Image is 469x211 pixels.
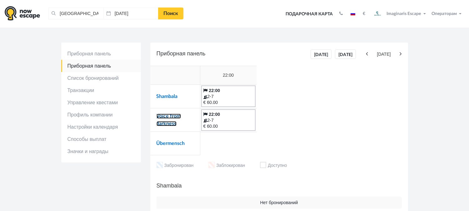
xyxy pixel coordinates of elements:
a: Транзакции [61,84,141,96]
div: 2-7 [203,117,253,123]
div: € 60.00 [203,123,253,129]
a: Voice from darkness [157,114,181,126]
input: Дата [103,8,158,19]
li: Заблокирован [208,162,245,170]
h5: Shambala [157,181,402,190]
input: Город или название квеста [48,8,103,19]
a: Подарочная карта [283,7,335,21]
a: Приборная панель [61,48,141,60]
a: Настройки календаря [61,121,141,133]
a: Shambala [157,94,178,99]
a: Способы выплат [61,133,141,145]
span: [DATE] [369,51,398,57]
a: Профиль компании [61,109,141,121]
a: Übermensch [157,141,185,146]
div: € 60.00 [203,100,253,105]
td: Нет бронирований [157,197,402,209]
li: Забронирован [157,162,194,170]
b: 22:00 [209,112,220,117]
a: [DATE] [311,49,332,59]
b: 22:00 [209,88,220,93]
a: 22:00 2-7 € 60.00 [201,85,256,107]
strong: € [363,12,365,16]
h5: Приборная панель [157,49,402,59]
td: 22:00 [200,66,257,85]
a: Значки и награды [61,145,141,157]
a: [DATE] [335,49,356,59]
button: € [360,11,368,17]
span: Операторам [432,12,457,16]
span: Imaginaris Escape [387,10,421,16]
li: Доступно [260,162,287,170]
a: 22:00 2-7 € 60.00 [201,109,256,131]
div: 2-7 [203,94,253,100]
a: Список бронирований [61,72,141,84]
a: Поиск [158,8,183,19]
img: ru.jpg [351,12,355,15]
a: Приборная панель [61,60,141,72]
button: Операторам [430,11,464,17]
img: logo [5,6,40,21]
a: Управление квестами [61,96,141,109]
button: Imaginaris Escape [370,8,429,20]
